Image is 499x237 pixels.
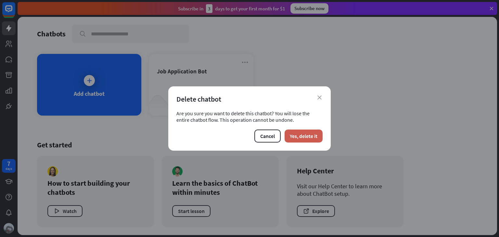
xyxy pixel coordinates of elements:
button: Yes, delete it [285,130,323,143]
i: close [317,95,322,100]
div: Are you sure you want to delete this chatbot? You will lose the entire chatbot flow. This operati... [176,110,323,123]
button: Open LiveChat chat widget [5,3,25,22]
div: Delete chatbot [176,94,323,104]
button: Cancel [254,130,281,143]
